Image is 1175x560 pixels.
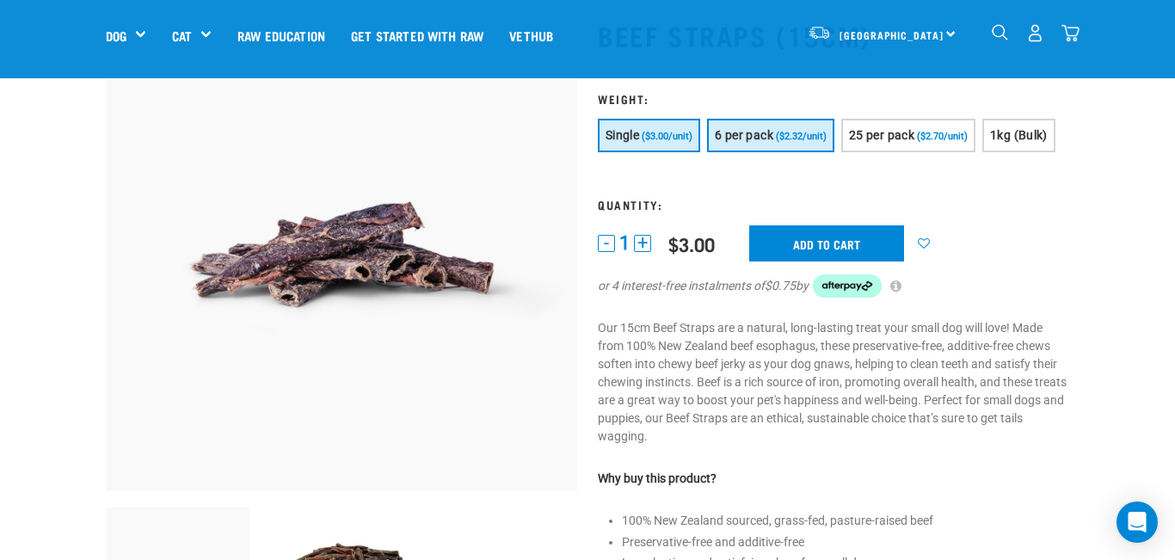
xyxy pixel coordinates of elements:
img: home-icon-1@2x.png [992,24,1008,40]
span: [GEOGRAPHIC_DATA] [840,32,944,38]
div: Open Intercom Messenger [1117,502,1158,543]
button: - [598,235,615,252]
strong: Why buy this product? [598,471,717,485]
a: Cat [172,26,192,46]
p: Our 15cm Beef Straps are a natural, long-lasting treat your small dog will love! Made from 100% N... [598,319,1069,446]
span: ($2.70/unit) [917,131,968,142]
h3: Quantity: [598,198,1069,211]
button: 6 per pack ($2.32/unit) [707,119,834,152]
a: Get started with Raw [338,1,496,70]
img: Afterpay [813,274,882,298]
img: home-icon@2x.png [1061,24,1080,42]
span: 25 per pack [849,128,914,142]
span: $0.75 [765,277,796,295]
button: 25 per pack ($2.70/unit) [841,119,975,152]
span: ($3.00/unit) [642,131,692,142]
div: or 4 interest-free instalments of by [598,274,1069,298]
span: 1kg (Bulk) [990,128,1048,142]
div: $3.00 [668,233,715,255]
button: + [634,235,651,252]
li: Preservative-free and additive-free [622,533,1069,551]
a: Raw Education [225,1,338,70]
input: Add to cart [749,225,904,262]
img: user.png [1026,24,1044,42]
span: ($2.32/unit) [776,131,827,142]
a: Vethub [496,1,566,70]
a: Dog [106,26,126,46]
span: 1 [619,234,630,252]
span: 6 per pack [715,128,773,142]
button: 1kg (Bulk) [982,119,1055,152]
li: 100% New Zealand sourced, grass-fed, pasture-raised beef [622,512,1069,530]
img: van-moving.png [808,25,831,40]
button: Single ($3.00/unit) [598,119,700,152]
img: Raw Essentials Beef Straps 15cm 6 Pack [106,19,577,490]
span: Single [606,128,639,142]
h3: Weight: [598,92,1069,105]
